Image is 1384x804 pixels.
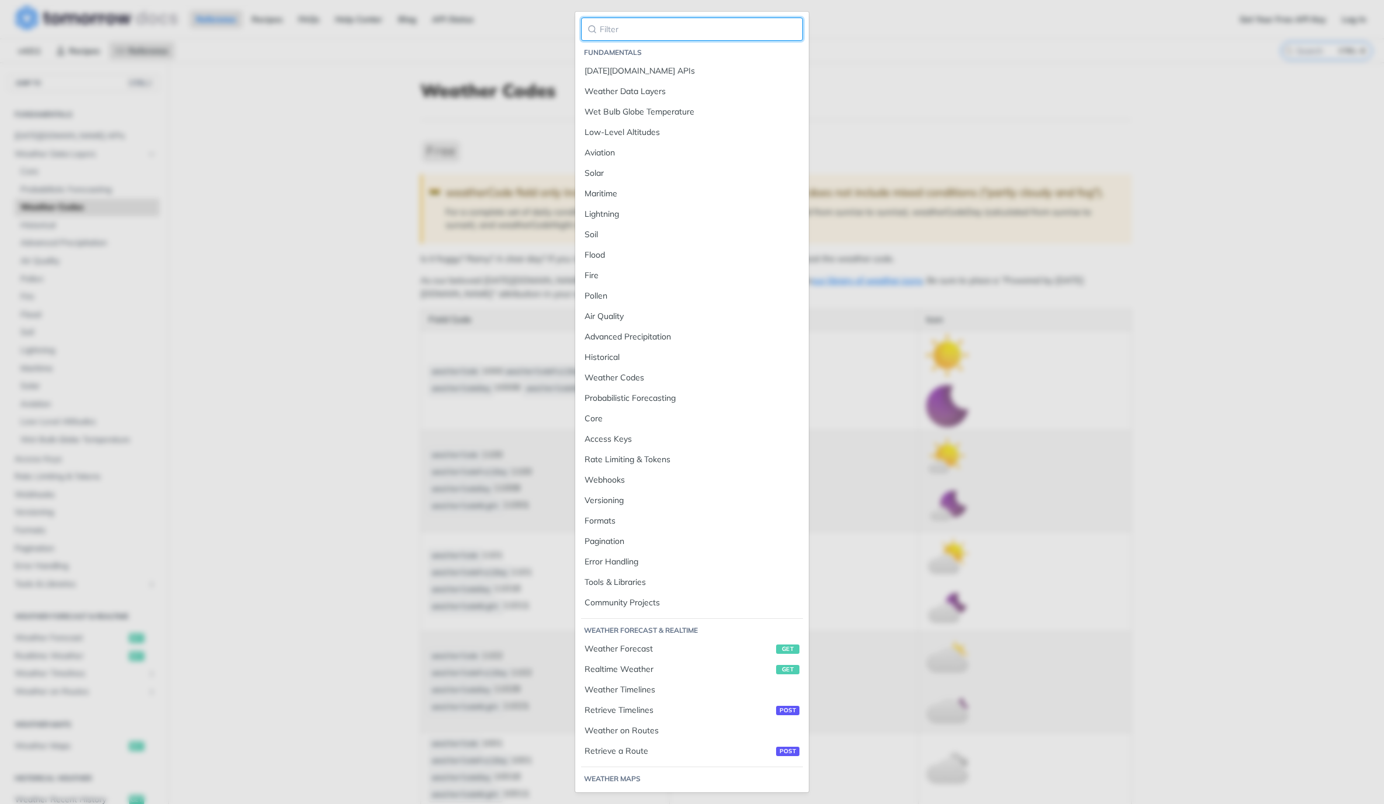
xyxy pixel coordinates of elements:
[581,61,803,81] a: [DATE][DOMAIN_NAME] APIs
[585,85,799,98] div: Weather Data Layers
[581,429,803,449] a: Access Keys
[585,704,799,716] div: Retrieve Timelines
[585,556,799,568] div: Error Handling
[585,147,799,159] div: Aviation
[585,351,799,363] div: Historical
[585,126,799,138] div: Low-Level Altitudes
[581,18,803,41] input: Filter
[581,470,803,490] a: Webhooks
[776,747,799,756] span: post
[581,348,803,367] a: Historical
[585,310,799,323] div: Air Quality
[585,208,799,220] div: Lightning
[585,791,799,803] div: Weather Maps
[585,167,799,179] div: Solar
[585,372,799,384] div: Weather Codes
[585,684,799,696] div: Weather Timelines
[585,228,799,241] div: Soil
[581,205,803,224] a: Lightning
[581,286,803,306] a: Pollen
[581,701,803,720] a: Retrieve Timelinespost
[581,225,803,244] a: Soil
[585,576,799,588] div: Tools & Libraries
[581,532,803,551] a: Pagination
[581,327,803,346] a: Advanced Precipitation
[776,665,799,674] span: get
[584,625,803,636] li: Weather Forecast & realtime
[585,249,799,261] div: Flood
[585,65,799,77] div: [DATE][DOMAIN_NAME] APIs
[581,552,803,571] a: Error Handling
[585,290,799,302] div: Pollen
[585,269,799,282] div: Fire
[581,307,803,326] a: Air Quality
[776,644,799,654] span: get
[581,123,803,142] a: Low-Level Altitudes
[584,47,803,58] li: Fundamentals
[581,573,803,592] a: Tools & Libraries
[581,639,803,659] a: Weather Forecastget
[585,453,799,466] div: Rate Limiting & Tokens
[581,511,803,531] a: Formats
[585,392,799,404] div: Probabilistic Forecasting
[581,660,803,679] a: Realtime Weatherget
[581,82,803,101] a: Weather Data Layers
[585,331,799,343] div: Advanced Precipitation
[581,164,803,183] a: Solar
[581,389,803,408] a: Probabilistic Forecasting
[581,143,803,162] a: Aviation
[581,102,803,122] a: Wet Bulb Globe Temperature
[585,106,799,118] div: Wet Bulb Globe Temperature
[581,409,803,428] a: Core
[581,266,803,285] a: Fire
[585,745,799,757] div: Retrieve a Route
[581,593,803,612] a: Community Projects
[581,368,803,387] a: Weather Codes
[581,680,803,699] a: Weather Timelines
[585,515,799,527] div: Formats
[585,535,799,547] div: Pagination
[585,474,799,486] div: Webhooks
[581,184,803,203] a: Maritime
[585,413,799,425] div: Core
[584,773,803,785] li: Weather Maps
[585,433,799,445] div: Access Keys
[585,597,799,609] div: Community Projects
[581,741,803,761] a: Retrieve a Routepost
[585,643,799,655] div: Weather Forecast
[581,245,803,265] a: Flood
[581,721,803,740] a: Weather on Routes
[581,450,803,469] a: Rate Limiting & Tokens
[585,188,799,200] div: Maritime
[585,663,799,675] div: Realtime Weather
[581,491,803,510] a: Versioning
[585,494,799,507] div: Versioning
[776,706,799,715] span: post
[585,725,799,737] div: Weather on Routes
